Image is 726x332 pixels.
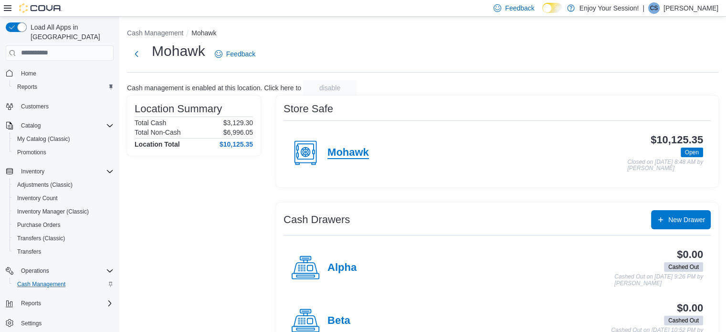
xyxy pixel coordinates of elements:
[579,2,639,14] p: Enjoy Your Session!
[13,219,64,231] a: Purchase Orders
[13,219,114,231] span: Purchase Orders
[677,249,703,260] h3: $0.00
[135,129,181,136] h6: Total Non-Cash
[17,280,65,288] span: Cash Management
[13,147,114,158] span: Promotions
[127,44,146,64] button: Next
[10,245,117,258] button: Transfers
[542,3,562,13] input: Dark Mode
[17,265,53,277] button: Operations
[13,233,114,244] span: Transfers (Classic)
[17,194,58,202] span: Inventory Count
[668,263,699,271] span: Cashed Out
[17,101,53,112] a: Customers
[17,166,48,177] button: Inventory
[17,120,44,131] button: Catalog
[17,68,40,79] a: Home
[2,99,117,113] button: Customers
[13,81,114,93] span: Reports
[2,119,117,132] button: Catalog
[614,274,703,287] p: Cashed Out on [DATE] 9:26 PM by [PERSON_NAME]
[13,133,74,145] a: My Catalog (Classic)
[2,66,117,80] button: Home
[10,146,117,159] button: Promotions
[13,193,114,204] span: Inventory Count
[21,168,44,175] span: Inventory
[648,2,660,14] div: Ciara Smith
[223,129,253,136] p: $6,996.05
[327,147,369,159] h4: Mohawk
[13,246,45,257] a: Transfers
[127,84,301,92] p: Cash management is enabled at this location. Click here to
[663,2,718,14] p: [PERSON_NAME]
[651,210,711,229] button: New Drawer
[21,103,49,110] span: Customers
[681,148,703,157] span: Open
[627,159,703,172] p: Closed on [DATE] 8:48 AM by [PERSON_NAME]
[13,206,93,217] a: Inventory Manager (Classic)
[668,316,699,325] span: Cashed Out
[2,165,117,178] button: Inventory
[17,221,61,229] span: Purchase Orders
[10,80,117,94] button: Reports
[21,267,49,275] span: Operations
[2,264,117,278] button: Operations
[152,42,205,61] h1: Mohawk
[664,316,703,325] span: Cashed Out
[17,265,114,277] span: Operations
[642,2,644,14] p: |
[13,233,69,244] a: Transfers (Classic)
[13,179,114,191] span: Adjustments (Classic)
[226,49,255,59] span: Feedback
[327,315,350,327] h4: Beta
[10,178,117,192] button: Adjustments (Classic)
[13,206,114,217] span: Inventory Manager (Classic)
[17,83,37,91] span: Reports
[17,317,114,329] span: Settings
[650,2,658,14] span: CS
[685,148,699,157] span: Open
[211,44,259,64] a: Feedback
[17,208,89,215] span: Inventory Manager (Classic)
[319,83,340,93] span: disable
[17,248,41,256] span: Transfers
[10,192,117,205] button: Inventory Count
[13,179,76,191] a: Adjustments (Classic)
[135,103,222,115] h3: Location Summary
[21,300,41,307] span: Reports
[223,119,253,127] p: $3,129.30
[327,262,357,274] h4: Alpha
[17,100,114,112] span: Customers
[10,278,117,291] button: Cash Management
[191,29,216,37] button: Mohawk
[17,135,70,143] span: My Catalog (Classic)
[13,81,41,93] a: Reports
[17,318,45,329] a: Settings
[17,120,114,131] span: Catalog
[668,215,705,225] span: New Drawer
[2,297,117,310] button: Reports
[17,181,73,189] span: Adjustments (Classic)
[677,302,703,314] h3: $0.00
[21,70,36,77] span: Home
[220,140,253,148] h4: $10,125.35
[2,316,117,330] button: Settings
[13,133,114,145] span: My Catalog (Classic)
[10,218,117,232] button: Purchase Orders
[19,3,62,13] img: Cova
[664,262,703,272] span: Cashed Out
[303,80,357,96] button: disable
[10,205,117,218] button: Inventory Manager (Classic)
[13,193,62,204] a: Inventory Count
[17,298,114,309] span: Reports
[13,278,69,290] a: Cash Management
[284,103,333,115] h3: Store Safe
[651,134,703,146] h3: $10,125.35
[27,22,114,42] span: Load All Apps in [GEOGRAPHIC_DATA]
[21,122,41,129] span: Catalog
[17,235,65,242] span: Transfers (Classic)
[13,246,114,257] span: Transfers
[505,3,534,13] span: Feedback
[13,147,50,158] a: Promotions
